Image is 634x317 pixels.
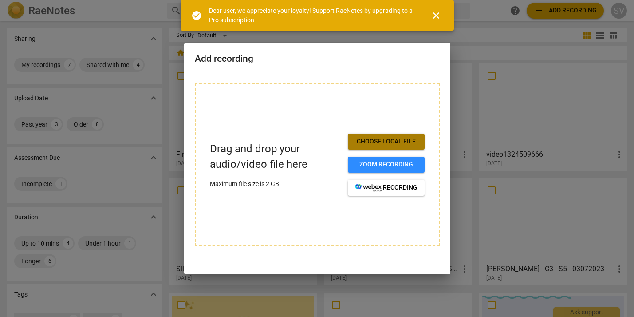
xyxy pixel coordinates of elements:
p: Drag and drop your audio/video file here [210,141,341,172]
button: Choose local file [348,134,425,150]
span: Choose local file [355,137,417,146]
h2: Add recording [195,53,440,64]
button: recording [348,180,425,196]
button: Close [425,5,447,26]
a: Pro subscription [209,16,254,24]
button: Zoom recording [348,157,425,173]
div: Dear user, we appreciate your loyalty! Support RaeNotes by upgrading to a [209,6,415,24]
p: Maximum file size is 2 GB [210,179,341,189]
span: check_circle [191,10,202,21]
span: close [431,10,441,21]
span: recording [355,183,417,192]
span: Zoom recording [355,160,417,169]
